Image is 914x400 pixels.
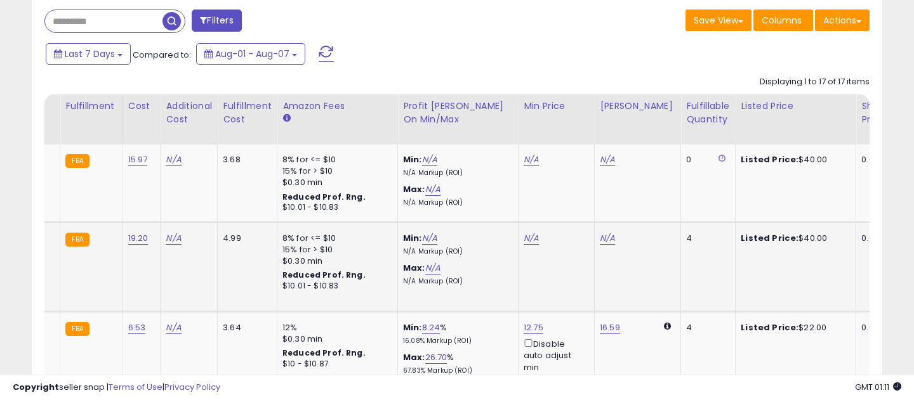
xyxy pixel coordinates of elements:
[524,321,543,334] a: 12.75
[403,321,422,333] b: Min:
[524,153,539,166] a: N/A
[282,359,388,370] div: $10 - $10.87
[65,233,89,247] small: FBA
[282,333,388,345] div: $0.30 min
[403,351,425,363] b: Max:
[13,382,220,394] div: seller snap | |
[753,10,813,31] button: Columns
[741,233,846,244] div: $40.00
[164,381,220,393] a: Privacy Policy
[128,232,149,245] a: 19.20
[741,322,846,333] div: $22.00
[282,269,366,280] b: Reduced Prof. Rng.
[403,337,508,345] p: 16.08% Markup (ROI)
[13,381,59,393] strong: Copyright
[425,351,447,364] a: 26.70
[282,165,388,177] div: 15% for > $10
[686,233,725,244] div: 4
[403,322,508,345] div: %
[741,321,798,333] b: Listed Price:
[403,100,513,126] div: Profit [PERSON_NAME] on Min/Max
[166,153,181,166] a: N/A
[686,322,725,333] div: 4
[422,232,437,245] a: N/A
[861,154,882,165] div: 0.00
[133,49,191,61] span: Compared to:
[524,337,585,373] div: Disable auto adjust min
[192,10,241,32] button: Filters
[223,233,267,244] div: 4.99
[403,247,508,256] p: N/A Markup (ROI)
[282,322,388,333] div: 12%
[741,100,851,113] div: Listed Price
[109,381,162,393] a: Terms of Use
[664,322,671,330] i: Calculated using Dynamic Max Price.
[861,100,887,126] div: Ship Price
[741,232,798,244] b: Listed Price:
[403,277,508,286] p: N/A Markup (ROI)
[855,381,901,393] span: 2025-08-15 01:11 GMT
[46,43,131,65] button: Last 7 Days
[762,14,802,27] span: Columns
[282,113,290,124] small: Amazon Fees.
[128,321,146,334] a: 6.53
[861,322,882,333] div: 0.00
[223,322,267,333] div: 3.64
[600,153,615,166] a: N/A
[282,281,388,292] div: $10.01 - $10.83
[282,154,388,165] div: 8% for <= $10
[398,94,519,145] th: The percentage added to the cost of goods (COGS) that forms the calculator for Min & Max prices.
[65,154,89,168] small: FBA
[65,322,89,336] small: FBA
[403,232,422,244] b: Min:
[403,153,422,165] b: Min:
[600,100,675,113] div: [PERSON_NAME]
[685,10,752,31] button: Save View
[196,43,305,65] button: Aug-01 - Aug-07
[282,202,388,213] div: $10.01 - $10.83
[403,183,425,195] b: Max:
[524,232,539,245] a: N/A
[861,233,882,244] div: 0.00
[166,321,181,334] a: N/A
[425,262,440,274] a: N/A
[760,76,870,88] div: Displaying 1 to 17 of 17 items
[65,48,115,60] span: Last 7 Days
[282,100,392,113] div: Amazon Fees
[282,191,366,202] b: Reduced Prof. Rng.
[128,100,156,113] div: Cost
[282,177,388,188] div: $0.30 min
[403,169,508,177] p: N/A Markup (ROI)
[686,100,730,126] div: Fulfillable Quantity
[403,198,508,207] p: N/A Markup (ROI)
[403,352,508,375] div: %
[422,153,437,166] a: N/A
[282,255,388,267] div: $0.30 min
[422,321,440,334] a: 8.24
[403,262,425,274] b: Max:
[282,233,388,244] div: 8% for <= $10
[600,232,615,245] a: N/A
[65,100,117,113] div: Fulfillment
[223,100,272,126] div: Fulfillment Cost
[815,10,870,31] button: Actions
[282,347,366,358] b: Reduced Prof. Rng.
[215,48,289,60] span: Aug-01 - Aug-07
[223,154,267,165] div: 3.68
[282,244,388,255] div: 15% for > $10
[741,153,798,165] b: Listed Price:
[600,321,620,334] a: 16.59
[686,154,725,165] div: 0
[128,153,148,166] a: 15.97
[425,183,440,196] a: N/A
[524,100,589,113] div: Min Price
[166,100,212,126] div: Additional Cost
[741,154,846,165] div: $40.00
[166,232,181,245] a: N/A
